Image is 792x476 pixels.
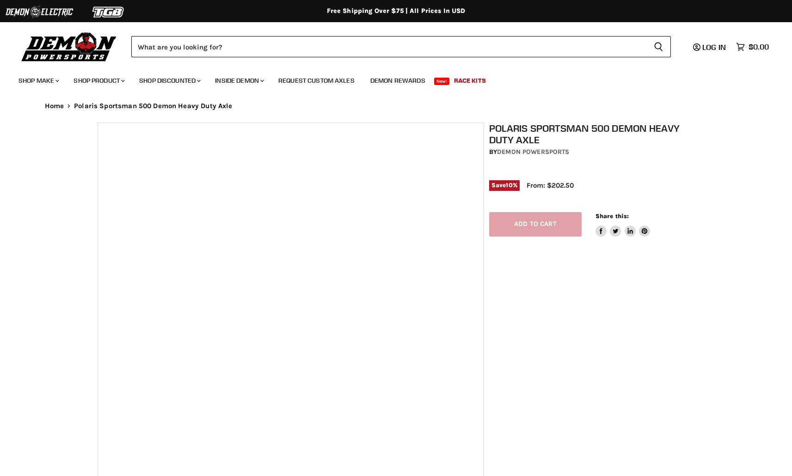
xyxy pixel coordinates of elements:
[26,102,766,110] nav: Breadcrumbs
[434,78,450,85] span: New!
[596,213,629,220] span: Share this:
[271,71,362,90] a: Request Custom Axles
[208,71,270,90] a: Inside Demon
[363,71,432,90] a: Demon Rewards
[489,147,700,157] div: by
[497,148,569,156] a: Demon Powersports
[731,40,774,54] a: $0.00
[596,212,651,237] aside: Share this:
[74,102,232,110] span: Polaris Sportsman 500 Demon Heavy Duty Axle
[12,71,65,90] a: Shop Make
[131,36,646,57] input: Search
[74,3,143,21] img: TGB Logo 2
[45,102,64,110] a: Home
[67,71,130,90] a: Shop Product
[131,36,671,57] form: Product
[18,30,120,63] img: Demon Powersports
[489,122,700,146] h1: Polaris Sportsman 500 Demon Heavy Duty Axle
[132,71,206,90] a: Shop Discounted
[5,3,74,21] img: Demon Electric Logo 2
[489,180,520,190] span: Save %
[527,181,574,189] span: From: $202.50
[749,43,769,51] span: $0.00
[26,7,766,15] div: Free Shipping Over $75 | All Prices In USD
[702,43,726,52] span: Log in
[689,43,731,51] a: Log in
[447,71,493,90] a: Race Kits
[12,67,767,90] ul: Main menu
[506,182,512,189] span: 10
[646,36,671,57] button: Search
